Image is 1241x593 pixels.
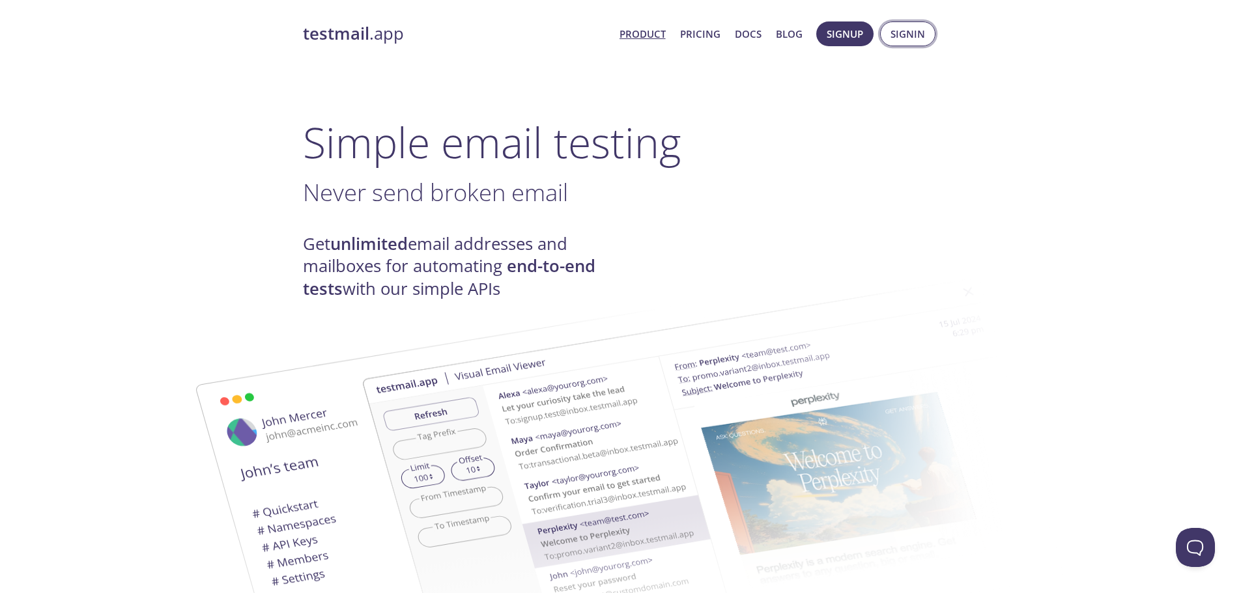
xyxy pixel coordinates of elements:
span: Never send broken email [303,176,568,208]
span: Signin [891,25,925,42]
strong: end-to-end tests [303,255,595,299]
a: Blog [776,25,803,42]
iframe: Help Scout Beacon - Open [1176,528,1215,567]
h1: Simple email testing [303,117,939,167]
a: Product [620,25,666,42]
strong: testmail [303,22,369,45]
a: Pricing [680,25,720,42]
button: Signup [816,21,874,46]
a: Docs [735,25,762,42]
strong: unlimited [330,232,408,255]
button: Signin [880,21,935,46]
h4: Get email addresses and mailboxes for automating with our simple APIs [303,233,621,300]
a: testmail.app [303,23,609,45]
span: Signup [827,25,863,42]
